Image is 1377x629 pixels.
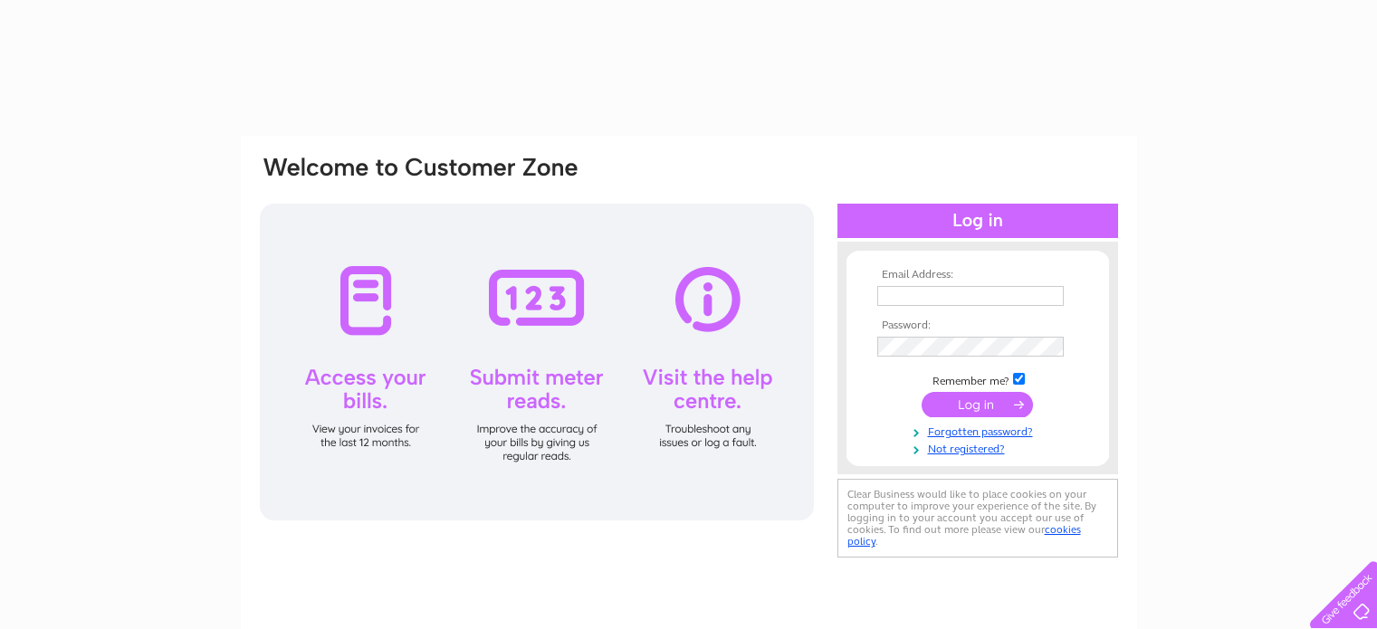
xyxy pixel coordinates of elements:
a: Forgotten password? [877,422,1083,439]
div: Clear Business would like to place cookies on your computer to improve your experience of the sit... [837,479,1118,558]
a: cookies policy [847,523,1081,548]
td: Remember me? [873,370,1083,388]
input: Submit [922,392,1033,417]
th: Password: [873,319,1083,332]
a: Not registered? [877,439,1083,456]
th: Email Address: [873,269,1083,281]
